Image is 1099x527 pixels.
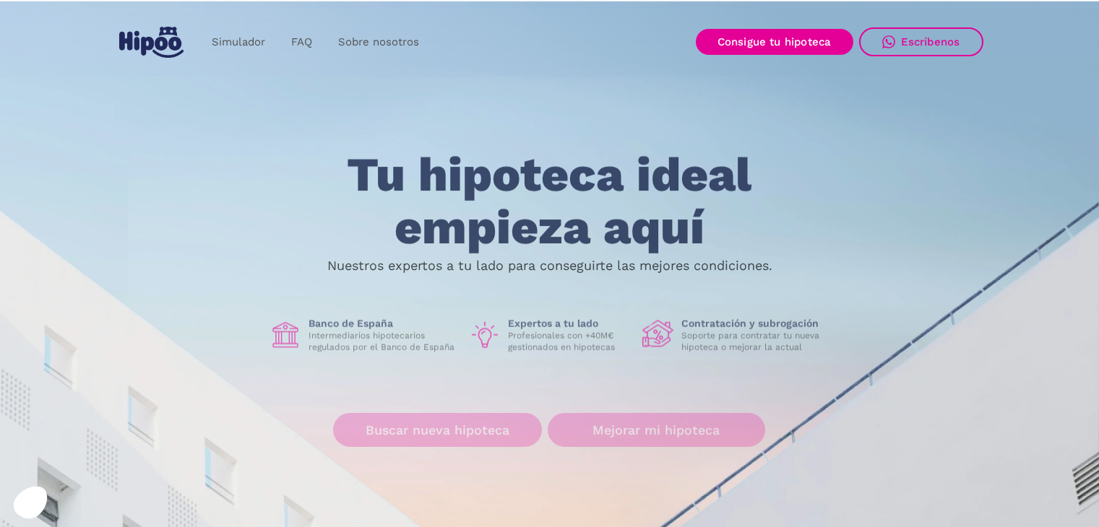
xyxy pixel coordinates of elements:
[696,29,853,55] a: Consigue tu hipoteca
[275,149,823,253] h1: Tu hipoteca ideal empieza aquí
[199,28,278,56] a: Simulador
[309,317,457,330] h1: Banco de España
[859,27,983,56] a: Escríbenos
[116,21,187,64] a: home
[333,413,542,447] a: Buscar nueva hipoteca
[548,413,765,447] a: Mejorar mi hipoteca
[327,260,772,271] p: Nuestros expertos a tu lado para conseguirte las mejores condiciones.
[325,28,432,56] a: Sobre nosotros
[901,35,960,48] div: Escríbenos
[309,330,457,353] p: Intermediarios hipotecarios regulados por el Banco de España
[278,28,325,56] a: FAQ
[681,317,830,330] h1: Contratación y subrogación
[508,330,631,353] p: Profesionales con +40M€ gestionados en hipotecas
[508,317,631,330] h1: Expertos a tu lado
[681,330,830,353] p: Soporte para contratar tu nueva hipoteca o mejorar la actual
